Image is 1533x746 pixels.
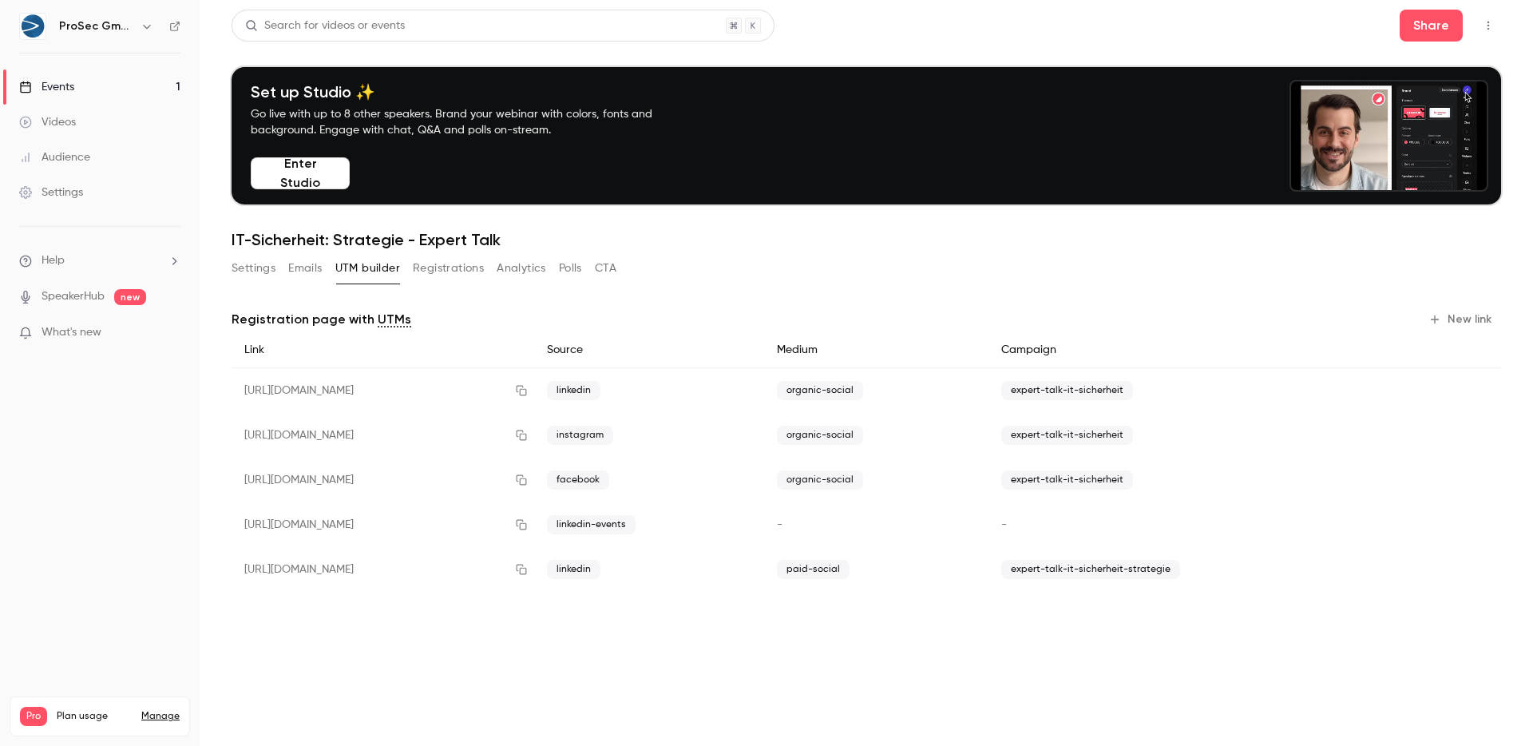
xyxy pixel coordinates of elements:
[114,289,146,305] span: new
[288,256,322,281] button: Emails
[232,310,411,329] p: Registration page with
[232,458,534,502] div: [URL][DOMAIN_NAME]
[251,157,350,189] button: Enter Studio
[19,79,74,95] div: Events
[232,413,534,458] div: [URL][DOMAIN_NAME]
[777,519,782,530] span: -
[232,332,534,368] div: Link
[335,256,400,281] button: UTM builder
[777,470,863,490] span: organic-social
[534,332,763,368] div: Source
[232,502,534,547] div: [URL][DOMAIN_NAME]
[547,560,600,579] span: linkedin
[232,256,275,281] button: Settings
[988,332,1399,368] div: Campaign
[232,230,1501,249] h1: IT-Sicherheit: Strategie - Expert Talk
[42,252,65,269] span: Help
[19,252,180,269] li: help-dropdown-opener
[547,470,609,490] span: facebook
[245,18,405,34] div: Search for videos or events
[232,547,534,592] div: [URL][DOMAIN_NAME]
[20,14,46,39] img: ProSec GmbH
[764,332,988,368] div: Medium
[1422,307,1501,332] button: New link
[378,310,411,329] a: UTMs
[777,426,863,445] span: organic-social
[1400,10,1463,42] button: Share
[547,515,636,534] span: linkedin-events
[19,185,83,200] div: Settings
[559,256,582,281] button: Polls
[1001,519,1007,530] span: -
[547,426,613,445] span: instagram
[777,560,850,579] span: paid-social
[1001,426,1133,445] span: expert-talk-it-sicherheit
[232,368,534,414] div: [URL][DOMAIN_NAME]
[1001,381,1133,400] span: expert-talk-it-sicherheit
[57,710,132,723] span: Plan usage
[42,324,101,341] span: What's new
[19,114,76,130] div: Videos
[1001,560,1180,579] span: expert-talk-it-sicherheit-strategie
[595,256,616,281] button: CTA
[251,82,690,101] h4: Set up Studio ✨
[547,381,600,400] span: linkedin
[777,381,863,400] span: organic-social
[1001,470,1133,490] span: expert-talk-it-sicherheit
[413,256,484,281] button: Registrations
[20,707,47,726] span: Pro
[251,106,690,138] p: Go live with up to 8 other speakers. Brand your webinar with colors, fonts and background. Engage...
[42,288,105,305] a: SpeakerHub
[497,256,546,281] button: Analytics
[59,18,134,34] h6: ProSec GmbH
[19,149,90,165] div: Audience
[141,710,180,723] a: Manage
